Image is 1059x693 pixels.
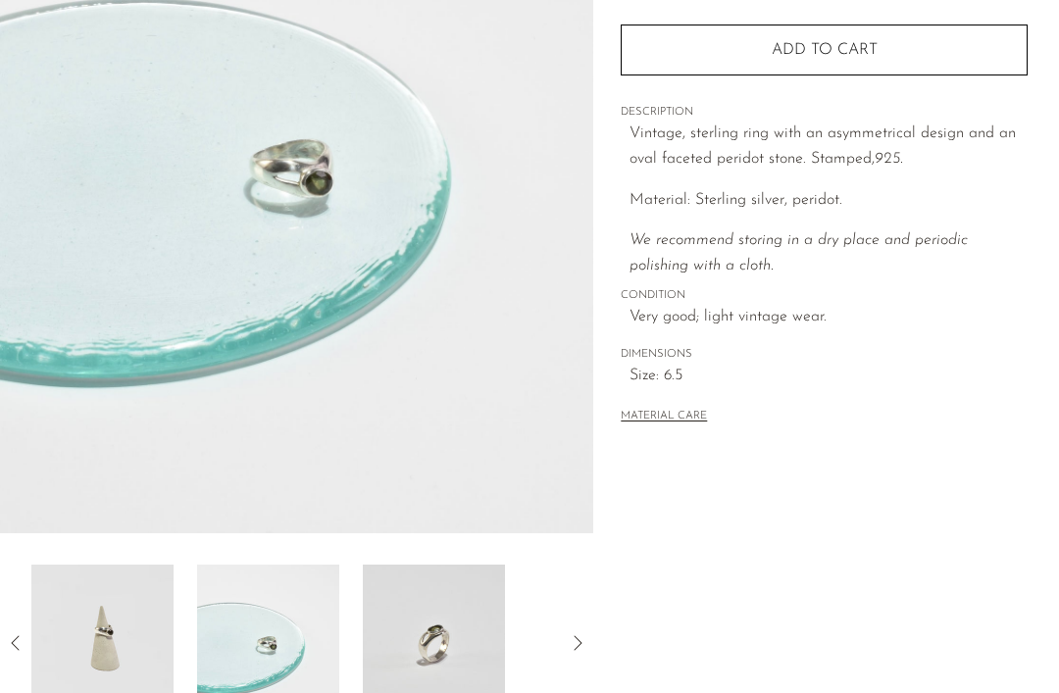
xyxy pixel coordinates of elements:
[621,104,1028,122] span: DESCRIPTION
[630,122,1028,172] p: Vintage, sterling ring with an asymmetrical design and an oval faceted peridot stone. Stamped,
[630,364,1028,389] span: Size: 6.5
[621,287,1028,305] span: CONDITION
[772,42,878,58] span: Add to cart
[630,188,1028,214] p: Material: Sterling silver, peridot.
[621,346,1028,364] span: DIMENSIONS
[875,151,903,167] em: 925.
[630,232,968,273] i: We recommend storing in a dry place and periodic polishing with a cloth.
[621,410,707,424] button: MATERIAL CARE
[630,305,1028,330] span: Very good; light vintage wear.
[621,25,1028,75] button: Add to cart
